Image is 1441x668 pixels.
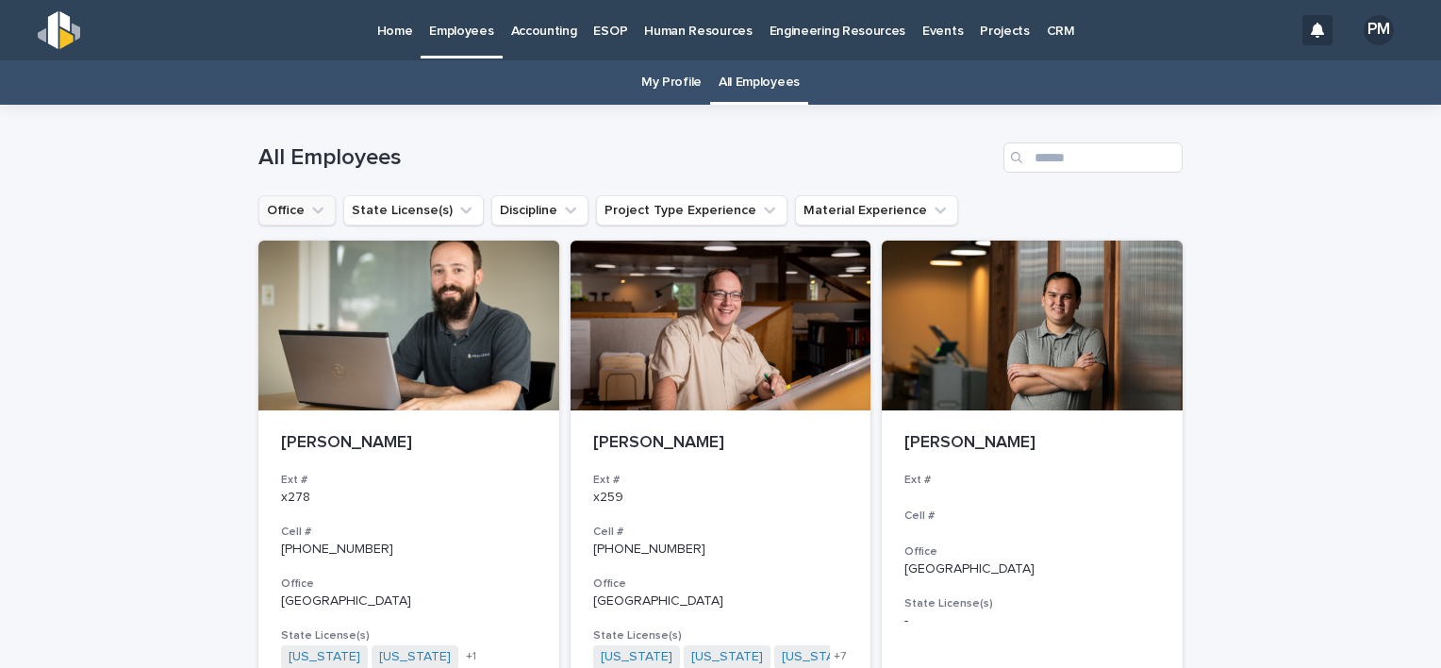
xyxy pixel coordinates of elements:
button: Office [258,195,336,225]
p: [PERSON_NAME] [593,433,849,454]
h1: All Employees [258,144,996,172]
h3: Office [281,576,537,592]
button: Material Experience [795,195,958,225]
a: [PHONE_NUMBER] [281,543,393,556]
p: - [904,613,1160,629]
h3: Cell # [904,509,1160,524]
h3: Ext # [593,473,849,488]
a: [US_STATE] [782,649,853,665]
p: [PERSON_NAME] [904,433,1160,454]
p: [GEOGRAPHIC_DATA] [904,561,1160,577]
div: PM [1364,15,1394,45]
a: [US_STATE] [289,649,360,665]
h3: State License(s) [904,596,1160,611]
input: Search [1003,142,1183,173]
p: [GEOGRAPHIC_DATA] [281,593,537,610]
h3: Ext # [281,473,537,488]
span: + 7 [834,651,846,662]
a: My Profile [641,60,702,105]
a: [US_STATE] [601,649,672,665]
h3: Cell # [593,525,849,540]
h3: Office [904,544,1160,559]
h3: Cell # [281,525,537,540]
p: [GEOGRAPHIC_DATA] [593,593,849,610]
a: [US_STATE] [691,649,763,665]
img: s5b5MGTdWwFoU4EDV7nw [38,11,80,49]
p: [PERSON_NAME] [281,433,537,454]
button: Project Type Experience [596,195,787,225]
a: [PHONE_NUMBER] [593,543,705,556]
button: Discipline [491,195,588,225]
a: All Employees [719,60,800,105]
h3: State License(s) [593,628,849,643]
a: x278 [281,491,310,504]
h3: State License(s) [281,628,537,643]
h3: Ext # [904,473,1160,488]
a: [US_STATE] [379,649,451,665]
button: State License(s) [343,195,484,225]
a: x259 [593,491,623,504]
span: + 1 [466,651,476,662]
h3: Office [593,576,849,592]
